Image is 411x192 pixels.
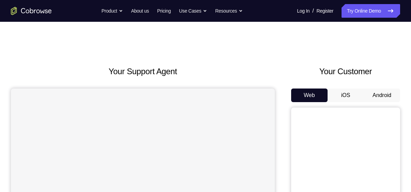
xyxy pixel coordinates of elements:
h2: Your Support Agent [11,65,275,78]
button: Web [291,89,328,102]
a: Try Online Demo [342,4,400,18]
a: Go to the home page [11,7,52,15]
button: Android [364,89,400,102]
a: Pricing [157,4,171,18]
span: / [312,7,314,15]
a: About us [131,4,149,18]
a: Log In [297,4,310,18]
a: Register [317,4,333,18]
button: iOS [328,89,364,102]
button: Resources [215,4,243,18]
h2: Your Customer [291,65,400,78]
button: Use Cases [179,4,207,18]
button: Product [101,4,123,18]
